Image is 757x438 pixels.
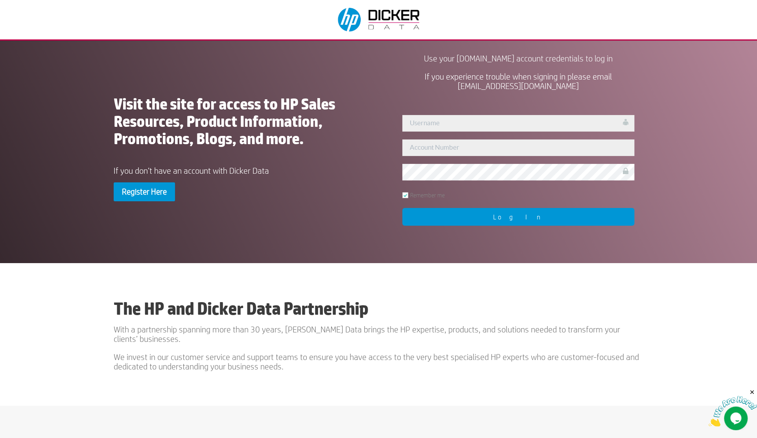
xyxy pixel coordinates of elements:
h1: Visit the site for access to HP Sales Resources, Product Information, Promotions, Blogs, and more. [114,95,364,151]
a: Register Here [114,182,175,201]
p: With a partnership spanning more than 30 years, [PERSON_NAME] Data brings the HP expertise, produ... [114,325,644,352]
p: We invest in our customer service and support teams to ensure you have access to the very best sp... [114,352,644,371]
label: Remember me [402,192,445,198]
span: If you experience trouble when signing in please email [EMAIL_ADDRESS][DOMAIN_NAME] [425,72,612,91]
input: Account Number [402,139,635,156]
span: Use your [DOMAIN_NAME] account credentials to log in [424,54,613,63]
b: The HP and Dicker Data Partnership [114,298,368,319]
iframe: chat widget [708,389,757,426]
span: If you don’t have an account with Dicker Data [114,166,269,175]
input: Log In [402,208,635,226]
img: Dicker Data & HP [333,4,426,35]
input: Username [402,115,635,132]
